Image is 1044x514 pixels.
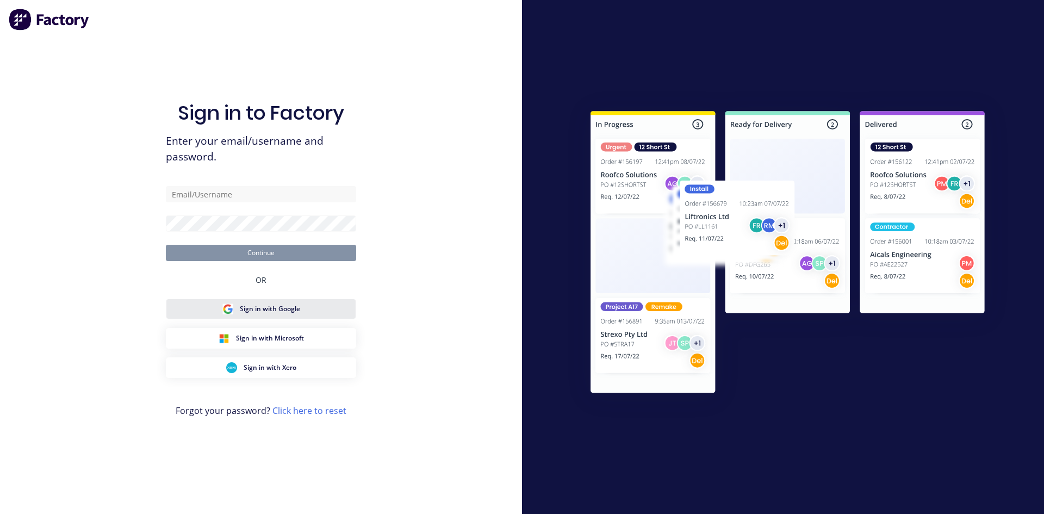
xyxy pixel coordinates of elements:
button: Continue [166,245,356,261]
img: Xero Sign in [226,362,237,373]
a: Click here to reset [272,405,346,417]
span: Sign in with Microsoft [236,333,304,343]
img: Factory [9,9,90,30]
h1: Sign in to Factory [178,101,344,125]
img: Sign in [567,89,1009,419]
span: Sign in with Xero [244,363,296,373]
img: Google Sign in [222,304,233,314]
span: Sign in with Google [240,304,300,314]
div: OR [256,261,266,299]
button: Microsoft Sign inSign in with Microsoft [166,328,356,349]
button: Google Sign inSign in with Google [166,299,356,319]
span: Forgot your password? [176,404,346,417]
button: Xero Sign inSign in with Xero [166,357,356,378]
span: Enter your email/username and password. [166,133,356,165]
img: Microsoft Sign in [219,333,229,344]
input: Email/Username [166,186,356,202]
